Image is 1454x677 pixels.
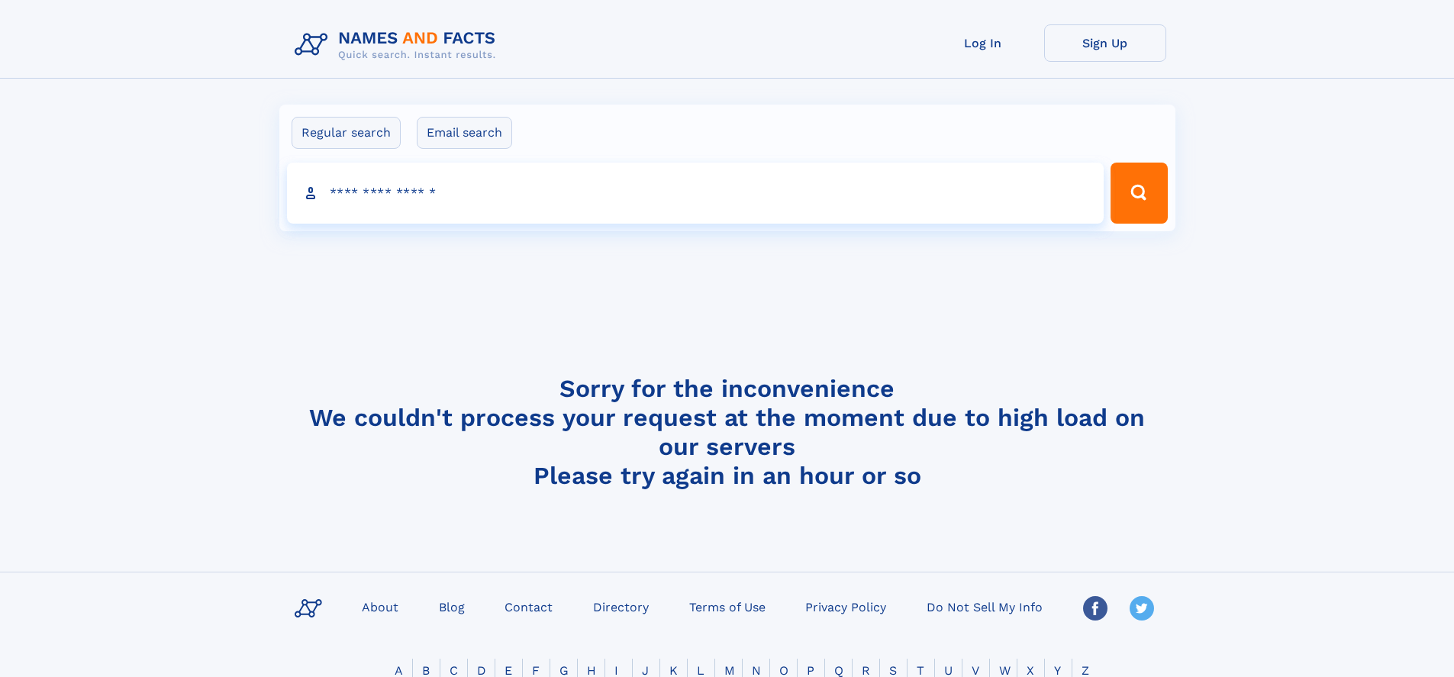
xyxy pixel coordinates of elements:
a: Terms of Use [683,595,772,617]
a: Blog [433,595,471,617]
a: Sign Up [1044,24,1166,62]
img: Logo Names and Facts [289,24,508,66]
input: search input [287,163,1104,224]
a: Contact [498,595,559,617]
a: About [356,595,405,617]
a: Directory [587,595,655,617]
a: Privacy Policy [799,595,892,617]
label: Regular search [292,117,401,149]
a: Log In [922,24,1044,62]
img: Facebook [1083,596,1107,621]
button: Search Button [1111,163,1167,224]
a: Do Not Sell My Info [920,595,1049,617]
label: Email search [417,117,512,149]
h4: Sorry for the inconvenience We couldn't process your request at the moment due to high load on ou... [289,374,1166,490]
img: Twitter [1130,596,1154,621]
